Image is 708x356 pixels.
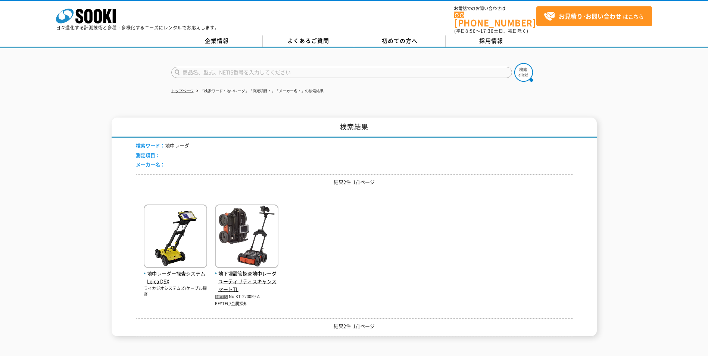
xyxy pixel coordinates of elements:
p: KEYTEC/金属探知 [215,301,278,307]
span: 地下埋設管探査地中レーダ ユーティリティスキャンスマートTL [215,270,278,293]
p: 結果2件 1/1ページ [136,178,573,186]
li: 地中レーダ [136,142,189,150]
input: 商品名、型式、NETIS番号を入力してください [171,67,512,78]
span: お電話でのお問い合わせは [454,6,536,11]
img: ユーティリティスキャンスマートTL [215,204,278,270]
strong: お見積り･お問い合わせ [559,12,621,21]
span: 測定項目： [136,152,160,159]
img: Leica DSX [144,204,207,270]
li: 「検索ワード：地中レーダ」「測定項目：」「メーカー名：」の検索結果 [195,87,324,95]
a: お見積り･お問い合わせはこちら [536,6,652,26]
p: No.KT-220059-A [215,293,278,301]
span: 初めての方へ [382,37,418,45]
img: btn_search.png [514,63,533,82]
a: 地下埋設管探査地中レーダ ユーティリティスキャンスマートTL [215,262,278,293]
a: 初めての方へ [354,35,446,47]
span: 検索ワード： [136,142,165,149]
span: 8:50 [465,28,476,34]
span: 地中レーダー探査システム Leica DSX [144,270,207,285]
h1: 検索結果 [112,118,597,138]
p: 結果2件 1/1ページ [136,322,573,330]
p: 日々進化する計測技術と多種・多様化するニーズにレンタルでお応えします。 [56,25,219,30]
span: はこちら [544,11,644,22]
a: 採用情報 [446,35,537,47]
a: 地中レーダー探査システム Leica DSX [144,262,207,285]
a: トップページ [171,89,194,93]
p: ライカジオシステムズ/ケーブル探査 [144,285,207,298]
a: [PHONE_NUMBER] [454,12,536,27]
span: (平日 ～ 土日、祝日除く) [454,28,528,34]
a: よくあるご質問 [263,35,354,47]
a: 企業情報 [171,35,263,47]
span: メーカー名： [136,161,165,168]
span: 17:30 [480,28,494,34]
